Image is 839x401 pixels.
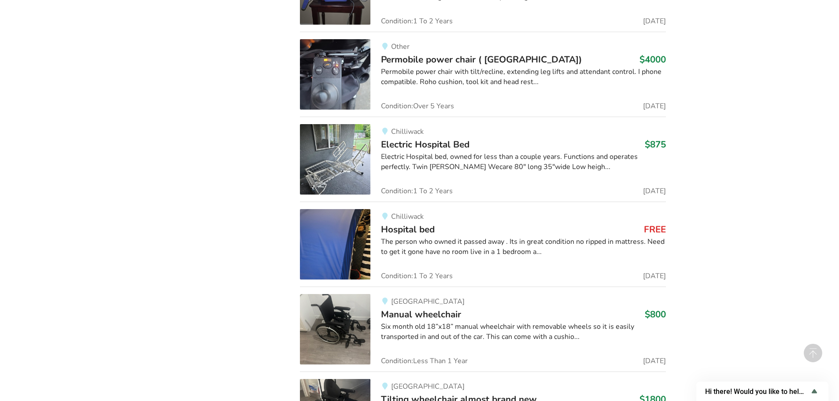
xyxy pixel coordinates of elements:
[643,357,666,364] span: [DATE]
[643,188,666,195] span: [DATE]
[705,386,820,397] button: Show survey - Hi there! Would you like to help us improve AssistList?
[643,272,666,280] span: [DATE]
[639,54,666,65] h3: $4000
[391,297,465,306] span: [GEOGRAPHIC_DATA]
[381,67,666,87] div: Permobile power chair with tilt/recline, extending leg lifts and attendant control. I phone compa...
[300,117,666,202] a: bedroom equipment-electric hospital bedChilliwackElectric Hospital Bed$875Electric Hospital bed, ...
[300,209,370,280] img: bedroom equipment-hospital bed
[381,103,454,110] span: Condition: Over 5 Years
[381,272,453,280] span: Condition: 1 To 2 Years
[381,18,453,25] span: Condition: 1 To 2 Years
[381,223,435,235] span: Hospital bed
[644,224,666,235] h3: FREE
[381,188,453,195] span: Condition: 1 To 2 Years
[381,357,468,364] span: Condition: Less Than 1 Year
[645,309,666,320] h3: $800
[391,42,410,52] span: Other
[300,202,666,287] a: bedroom equipment-hospital bedChilliwackHospital bedFREEThe person who owned it passed away . Its...
[391,212,424,221] span: Chilliwack
[643,103,666,110] span: [DATE]
[645,139,666,150] h3: $875
[705,387,809,396] span: Hi there! Would you like to help us improve AssistList?
[391,382,465,391] span: [GEOGRAPHIC_DATA]
[381,308,461,320] span: Manual wheelchair
[643,18,666,25] span: [DATE]
[381,53,582,66] span: Permobile power chair ( [GEOGRAPHIC_DATA])
[381,322,666,342] div: Six month old 18”x18” manual wheelchair with removable wheels so it is easily transported in and ...
[381,152,666,172] div: Electric Hospital bed, owned for less than a couple years. Functions and operates perfectly. Twin...
[381,138,469,151] span: Electric Hospital Bed
[300,287,666,372] a: mobility-manual wheelchair [GEOGRAPHIC_DATA]Manual wheelchair$800Six month old 18”x18” manual whe...
[391,127,424,136] span: Chilliwack
[300,39,370,110] img: mobility-permobile power chair ( parksville)
[300,124,370,195] img: bedroom equipment-electric hospital bed
[381,237,666,257] div: The person who owned it passed away . Its in great condition no ripped in mattress. Need to get i...
[300,294,370,364] img: mobility-manual wheelchair
[300,32,666,117] a: mobility-permobile power chair ( parksville)OtherPermobile power chair ( [GEOGRAPHIC_DATA])$4000P...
